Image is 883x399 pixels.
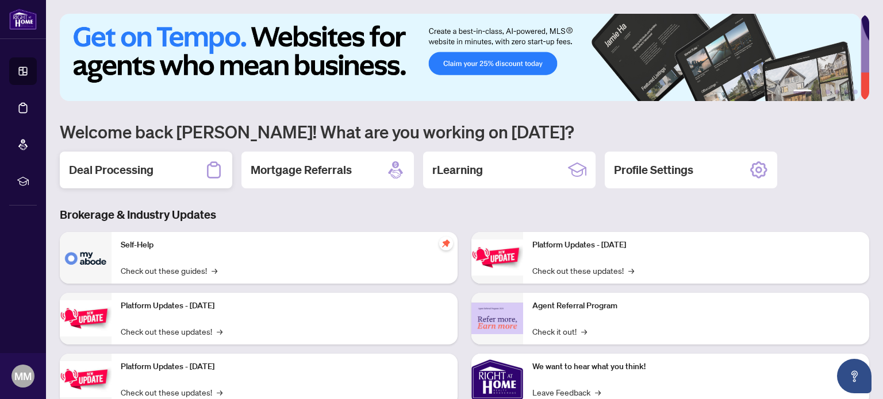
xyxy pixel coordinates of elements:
button: 1 [793,90,812,94]
a: Check out these updates!→ [121,386,222,398]
button: 5 [844,90,849,94]
a: Leave Feedback→ [532,386,601,398]
button: 2 [816,90,821,94]
span: → [628,264,634,277]
p: Platform Updates - [DATE] [121,300,448,312]
h2: Profile Settings [614,162,693,178]
h3: Brokerage & Industry Updates [60,207,869,223]
button: 6 [853,90,858,94]
img: Platform Updates - September 16, 2025 [60,300,112,336]
p: Self-Help [121,239,448,251]
span: → [212,264,217,277]
img: Platform Updates - June 23, 2025 [471,239,523,276]
p: Platform Updates - [DATE] [121,361,448,373]
span: → [217,386,222,398]
button: 3 [826,90,830,94]
a: Check out these guides!→ [121,264,217,277]
p: Platform Updates - [DATE] [532,239,860,251]
img: Platform Updates - July 21, 2025 [60,361,112,397]
img: Self-Help [60,232,112,284]
span: → [581,325,587,338]
a: Check out these updates!→ [532,264,634,277]
button: Open asap [837,359,872,393]
p: We want to hear what you think! [532,361,860,373]
span: pushpin [439,237,453,250]
img: logo [9,9,37,30]
span: MM [14,368,32,384]
p: Agent Referral Program [532,300,860,312]
img: Slide 0 [60,14,861,101]
a: Check it out!→ [532,325,587,338]
span: → [595,386,601,398]
h2: Mortgage Referrals [251,162,352,178]
img: Agent Referral Program [471,303,523,334]
span: → [217,325,222,338]
h2: Deal Processing [69,162,153,178]
button: 4 [835,90,839,94]
a: Check out these updates!→ [121,325,222,338]
h2: rLearning [432,162,483,178]
h1: Welcome back [PERSON_NAME]! What are you working on [DATE]? [60,121,869,142]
